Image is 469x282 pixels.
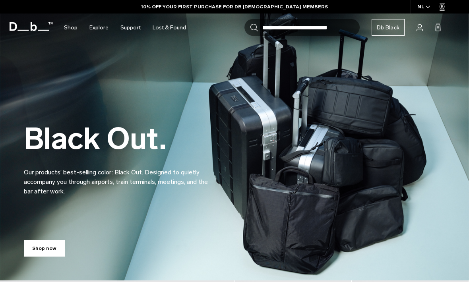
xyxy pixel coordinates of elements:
[372,19,405,36] a: Db Black
[153,14,186,42] a: Lost & Found
[64,14,78,42] a: Shop
[120,14,141,42] a: Support
[141,3,328,10] a: 10% OFF YOUR FIRST PURCHASE FOR DB [DEMOGRAPHIC_DATA] MEMBERS
[24,240,65,257] a: Shop now
[58,14,192,42] nav: Main Navigation
[24,158,215,196] p: Our products’ best-selling color: Black Out. Designed to quietly accompany you through airports, ...
[89,14,109,42] a: Explore
[24,124,215,154] h2: Black Out.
